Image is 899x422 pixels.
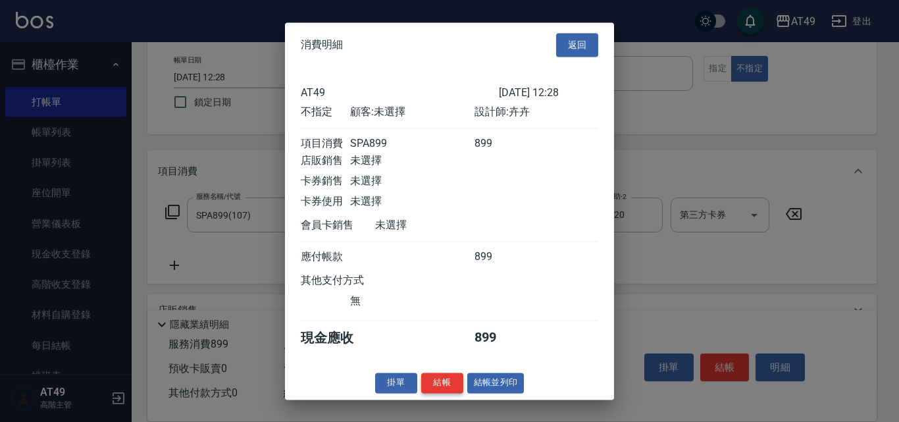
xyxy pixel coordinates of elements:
div: 卡券使用 [301,195,350,209]
button: 結帳 [421,373,463,393]
div: 會員卡銷售 [301,219,375,232]
div: 應付帳款 [301,250,350,264]
div: 項目消費 [301,137,350,151]
div: 899 [475,137,524,151]
button: 返回 [556,33,598,57]
div: 未選擇 [350,195,474,209]
div: 其他支付方式 [301,274,400,288]
div: 無 [350,294,474,308]
div: AT49 [301,86,499,99]
div: 卡券銷售 [301,174,350,188]
div: [DATE] 12:28 [499,86,598,99]
button: 結帳並列印 [467,373,525,393]
div: 899 [475,250,524,264]
div: 顧客: 未選擇 [350,105,474,119]
div: SPA899 [350,137,474,151]
button: 掛單 [375,373,417,393]
div: 未選擇 [350,154,474,168]
div: 未選擇 [350,174,474,188]
div: 現金應收 [301,329,375,347]
div: 不指定 [301,105,350,119]
span: 消費明細 [301,38,343,51]
div: 未選擇 [375,219,499,232]
div: 店販銷售 [301,154,350,168]
div: 設計師: 卉卉 [475,105,598,119]
div: 899 [475,329,524,347]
